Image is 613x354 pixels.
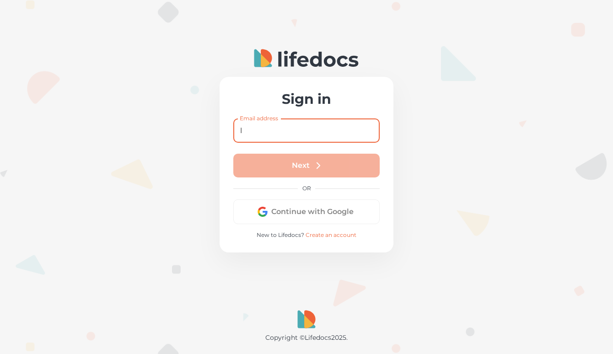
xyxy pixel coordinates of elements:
[233,231,380,239] p: New to Lifedocs?
[302,185,311,192] p: OR
[240,114,278,122] label: Email address
[233,91,380,107] h2: Sign in
[306,231,356,238] a: Create an account
[233,199,380,224] button: Continue with Google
